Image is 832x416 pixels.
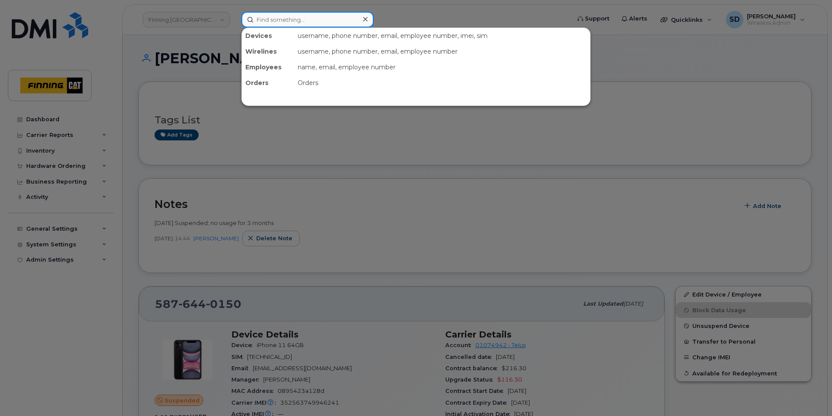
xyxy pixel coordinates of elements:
div: Employees [242,59,294,75]
div: username, phone number, email, employee number, imei, sim [294,28,590,44]
div: Orders [294,75,590,91]
div: Orders [242,75,294,91]
div: Devices [242,28,294,44]
div: Wirelines [242,44,294,59]
div: username, phone number, email, employee number [294,44,590,59]
div: name, email, employee number [294,59,590,75]
iframe: Messenger Launcher [794,378,825,409]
